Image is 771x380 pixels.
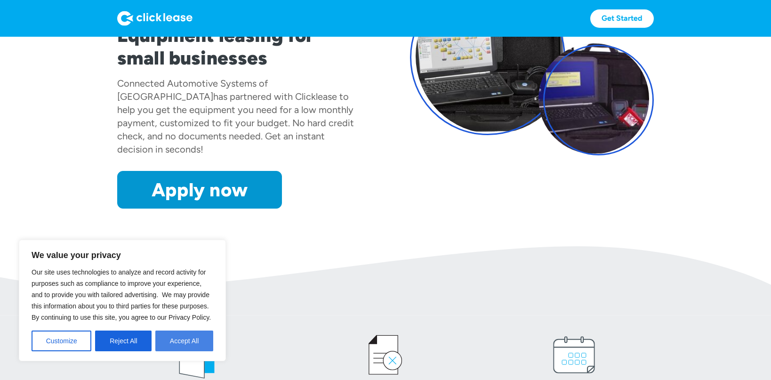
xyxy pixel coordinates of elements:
p: We value your privacy [32,250,213,261]
div: has partnered with Clicklease to help you get the equipment you need for a low monthly payment, c... [117,91,354,155]
a: Apply now [117,171,282,209]
a: Get Started [590,9,654,28]
button: Accept All [155,331,213,351]
button: Reject All [95,331,152,351]
span: Our site uses technologies to analyze and record activity for purposes such as compliance to impr... [32,268,211,321]
h1: Equipment leasing for small businesses [117,24,361,69]
button: Customize [32,331,91,351]
img: Logo [117,11,193,26]
div: We value your privacy [19,240,226,361]
div: Connected Automotive Systems of [GEOGRAPHIC_DATA] [117,78,268,102]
